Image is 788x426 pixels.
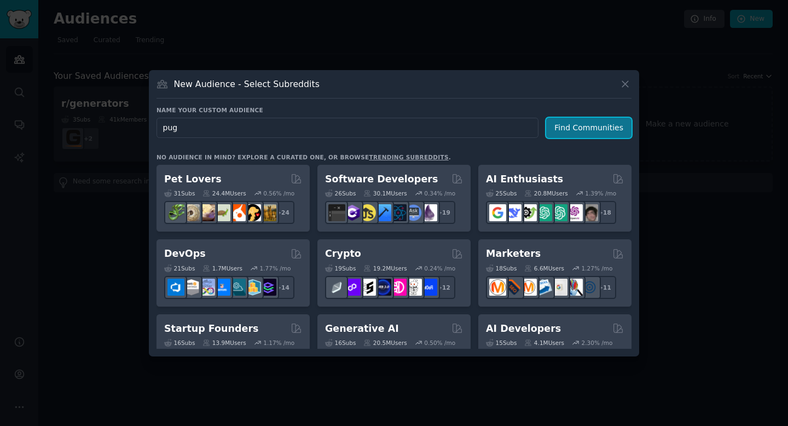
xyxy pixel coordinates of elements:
div: + 12 [432,276,455,299]
h3: Name your custom audience [157,106,631,114]
img: CryptoNews [405,279,422,296]
img: leopardgeckos [198,204,215,221]
div: 0.56 % /mo [263,189,294,197]
img: web3 [374,279,391,296]
h2: Generative AI [325,322,399,336]
img: ethstaker [359,279,376,296]
img: elixir [420,204,437,221]
img: aws_cdk [244,279,261,296]
a: trending subreddits [369,154,448,160]
div: 19 Sub s [325,264,356,272]
div: 0.50 % /mo [424,339,455,347]
img: reactnative [390,204,407,221]
div: 1.77 % /mo [260,264,291,272]
img: PetAdvice [244,204,261,221]
img: defi_ [420,279,437,296]
img: cockatiel [229,204,246,221]
img: chatgpt_prompts_ [551,204,567,221]
div: 1.7M Users [202,264,242,272]
h2: DevOps [164,247,206,261]
div: 0.24 % /mo [424,264,455,272]
img: OpenAIDev [566,204,583,221]
h2: AI Developers [486,322,561,336]
img: platformengineering [229,279,246,296]
div: No audience in mind? Explore a curated one, or browse . [157,153,451,161]
div: 16 Sub s [325,339,356,347]
img: 0xPolygon [344,279,361,296]
img: AskComputerScience [405,204,422,221]
img: content_marketing [489,279,506,296]
div: 18 Sub s [486,264,517,272]
h2: AI Enthusiasts [486,172,563,186]
div: 30.1M Users [363,189,407,197]
div: + 19 [432,201,455,224]
h2: Pet Lovers [164,172,222,186]
img: dogbreed [259,204,276,221]
div: 20.5M Users [363,339,407,347]
div: 19.2M Users [363,264,407,272]
div: 31 Sub s [164,189,195,197]
img: azuredevops [167,279,184,296]
img: OnlineMarketing [581,279,598,296]
img: ballpython [183,204,200,221]
div: + 24 [271,201,294,224]
img: Docker_DevOps [198,279,215,296]
img: csharp [344,204,361,221]
img: PlatformEngineers [259,279,276,296]
h3: New Audience - Select Subreddits [174,78,320,90]
div: 1.27 % /mo [582,264,613,272]
img: ethfinance [328,279,345,296]
img: DeepSeek [505,204,522,221]
div: + 18 [593,201,616,224]
img: turtle [213,204,230,221]
img: herpetology [167,204,184,221]
h2: Startup Founders [164,322,258,336]
img: DevOpsLinks [213,279,230,296]
img: AItoolsCatalog [520,204,537,221]
div: 16 Sub s [164,339,195,347]
img: software [328,204,345,221]
img: bigseo [505,279,522,296]
img: learnjavascript [359,204,376,221]
img: defiblockchain [390,279,407,296]
div: 1.17 % /mo [263,339,294,347]
img: ArtificalIntelligence [581,204,598,221]
div: 24.4M Users [202,189,246,197]
img: AWS_Certified_Experts [183,279,200,296]
div: 13.9M Users [202,339,246,347]
h2: Crypto [325,247,361,261]
h2: Marketers [486,247,541,261]
img: MarketingResearch [566,279,583,296]
img: AskMarketing [520,279,537,296]
div: 20.8M Users [524,189,567,197]
img: Emailmarketing [535,279,552,296]
img: chatgpt_promptDesign [535,204,552,221]
div: 26 Sub s [325,189,356,197]
input: Pick a short name, like "Digital Marketers" or "Movie-Goers" [157,118,538,138]
div: + 14 [271,276,294,299]
img: googleads [551,279,567,296]
div: 21 Sub s [164,264,195,272]
div: 2.30 % /mo [582,339,613,347]
div: 6.6M Users [524,264,564,272]
button: Find Communities [546,118,631,138]
img: GoogleGeminiAI [489,204,506,221]
div: 4.1M Users [524,339,564,347]
div: 0.34 % /mo [424,189,455,197]
div: 25 Sub s [486,189,517,197]
div: 15 Sub s [486,339,517,347]
div: 1.39 % /mo [585,189,616,197]
img: iOSProgramming [374,204,391,221]
h2: Software Developers [325,172,438,186]
div: + 11 [593,276,616,299]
